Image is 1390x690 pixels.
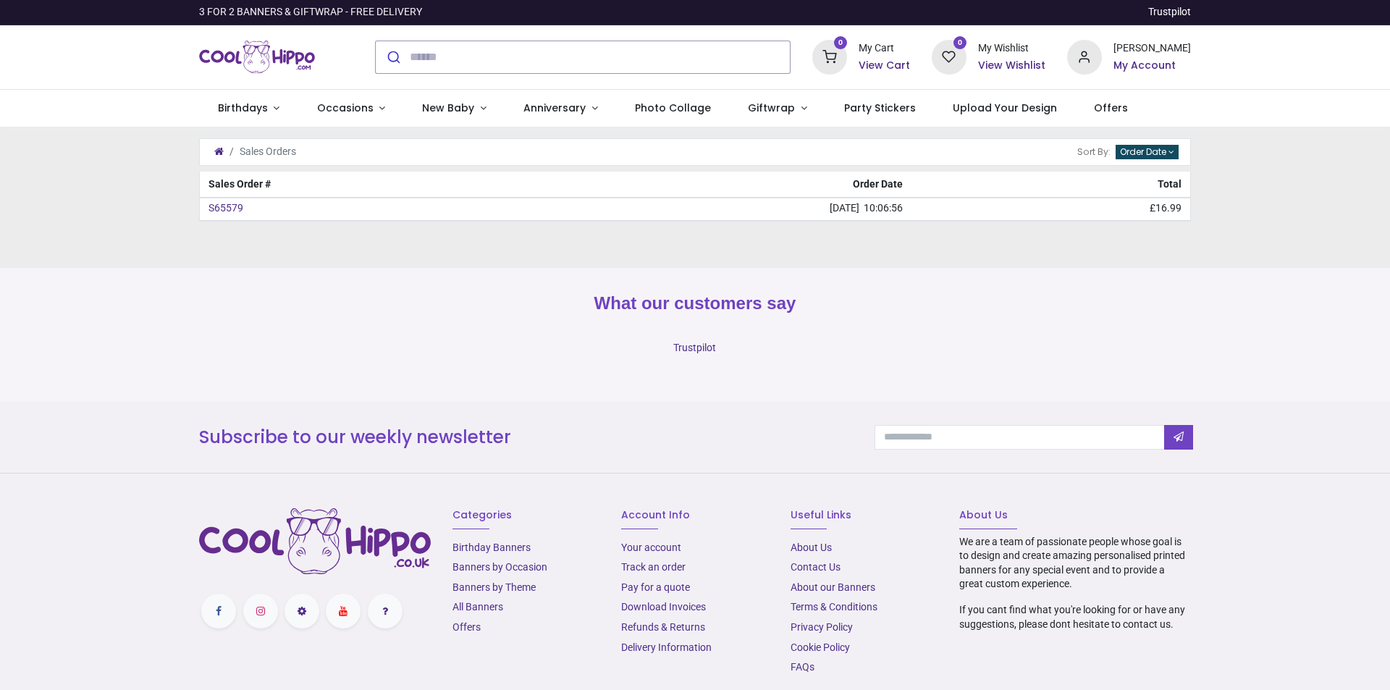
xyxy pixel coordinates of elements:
a: Download Invoices [621,601,706,613]
a: FAQs [791,661,814,673]
a: View Cart [859,59,910,73]
span: New Baby [422,101,474,115]
sup: 0 [834,36,848,50]
a: Your account [621,542,681,553]
a: Contact Us [791,561,841,573]
a: View Wishlist [978,59,1045,73]
a: Trustpilot [1148,5,1191,20]
span: Party Stickers [844,101,916,115]
span: 10:06:56 [864,202,903,214]
a: All Banners [452,601,503,613]
div: [PERSON_NAME] [1113,41,1191,56]
a: About our Banners [791,581,875,593]
span: Occasions [317,101,374,115]
a: Banners by Theme [452,581,536,593]
a: Track an order [621,561,686,573]
a: Birthdays [199,90,298,127]
a: Giftwrap [729,90,825,127]
a: 0 [932,50,966,62]
div: My Wishlist [978,41,1045,56]
p: If you cant find what you're looking for or have any suggestions, please dont hesitate to contact... [959,603,1191,631]
a: Logo of Cool Hippo [199,37,315,77]
span: Anniversary [523,101,586,115]
span: Upload Your Design [953,101,1057,115]
a: Cookie Policy [791,641,850,653]
a: Offers [452,621,481,633]
a: Trustpilot [673,342,716,353]
div: 3 FOR 2 BANNERS & GIFTWRAP - FREE DELIVERY [199,5,422,20]
a: New Baby [404,90,505,127]
img: Cool Hippo [199,37,315,77]
th: Total [984,172,1189,198]
span: Sales Order # [208,178,271,190]
a: Banners by Occasion [452,561,547,573]
a: Privacy Policy [791,621,853,633]
button: Submit [376,41,410,73]
button: Order Date [1116,145,1179,160]
span: [DATE] [830,202,859,214]
h6: About Us [959,508,1191,523]
h6: Categories [452,508,599,523]
span: Sort By: [1077,140,1111,164]
span: Offers [1094,101,1128,115]
a: Birthday Banners [452,542,531,553]
span: £ [1150,202,1181,214]
h6: Useful Links [791,508,938,523]
a: Refunds & Returns [621,621,705,633]
a: Home [214,146,224,157]
h6: Account Info [621,508,768,523]
a: Occasions [298,90,404,127]
p: We are a team of passionate people whose goal is to design and create amazing personalised printe... [959,535,1191,592]
a: Anniversary [505,90,616,127]
span: Birthdays [218,101,268,115]
a: My Account [1113,59,1191,73]
h2: What our customers say [199,291,1191,316]
a: Terms & Conditions [791,601,877,613]
div: My Cart [859,41,910,56]
a: Delivery Information [621,641,712,653]
th: Order Date [533,172,911,198]
span: Giftwrap [748,101,795,115]
li: Sales Orders [224,145,296,159]
a: Pay for a quote [621,581,690,593]
span: 16.99 [1155,202,1181,214]
a: S65579 [208,202,243,214]
a: 0 [812,50,847,62]
sup: 0 [953,36,967,50]
h3: Subscribe to our weekly newsletter [199,425,853,450]
span: Photo Collage [635,101,711,115]
a: About Us​ [791,542,832,553]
